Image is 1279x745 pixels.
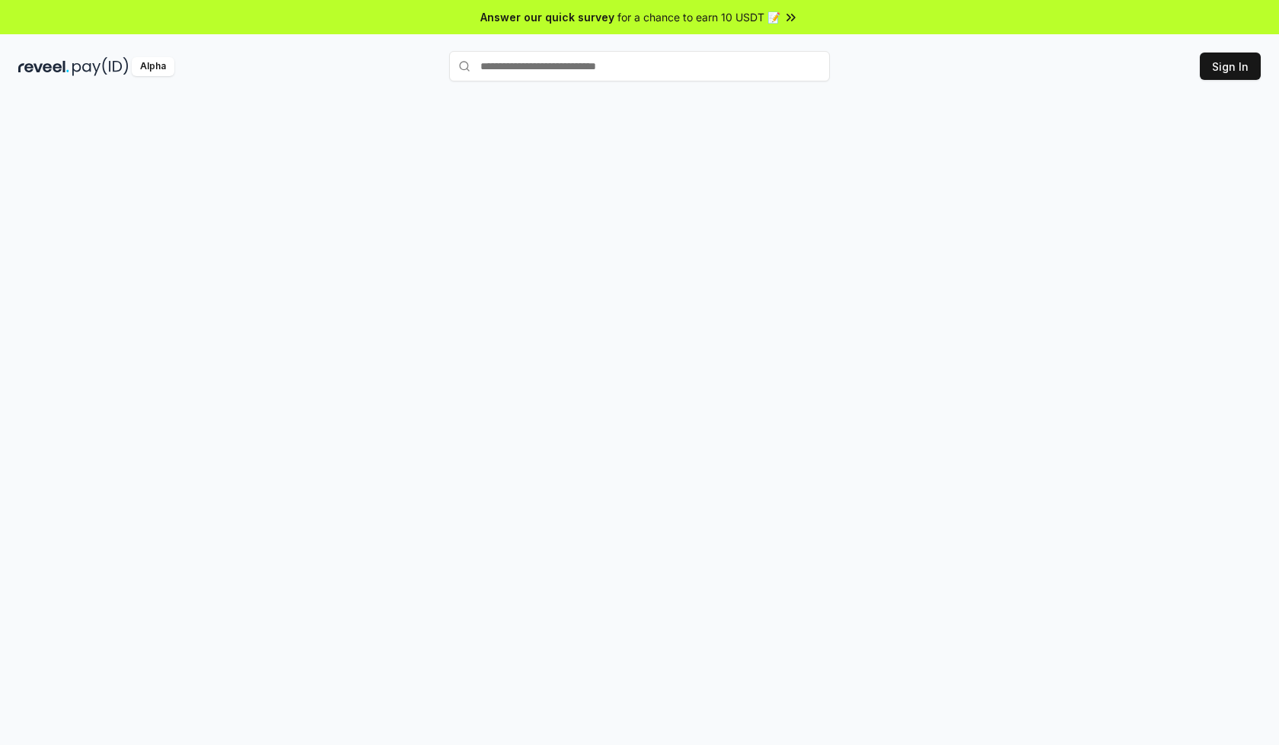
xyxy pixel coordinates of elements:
[18,57,69,76] img: reveel_dark
[72,57,129,76] img: pay_id
[480,9,614,25] span: Answer our quick survey
[617,9,780,25] span: for a chance to earn 10 USDT 📝
[1200,53,1261,80] button: Sign In
[132,57,174,76] div: Alpha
